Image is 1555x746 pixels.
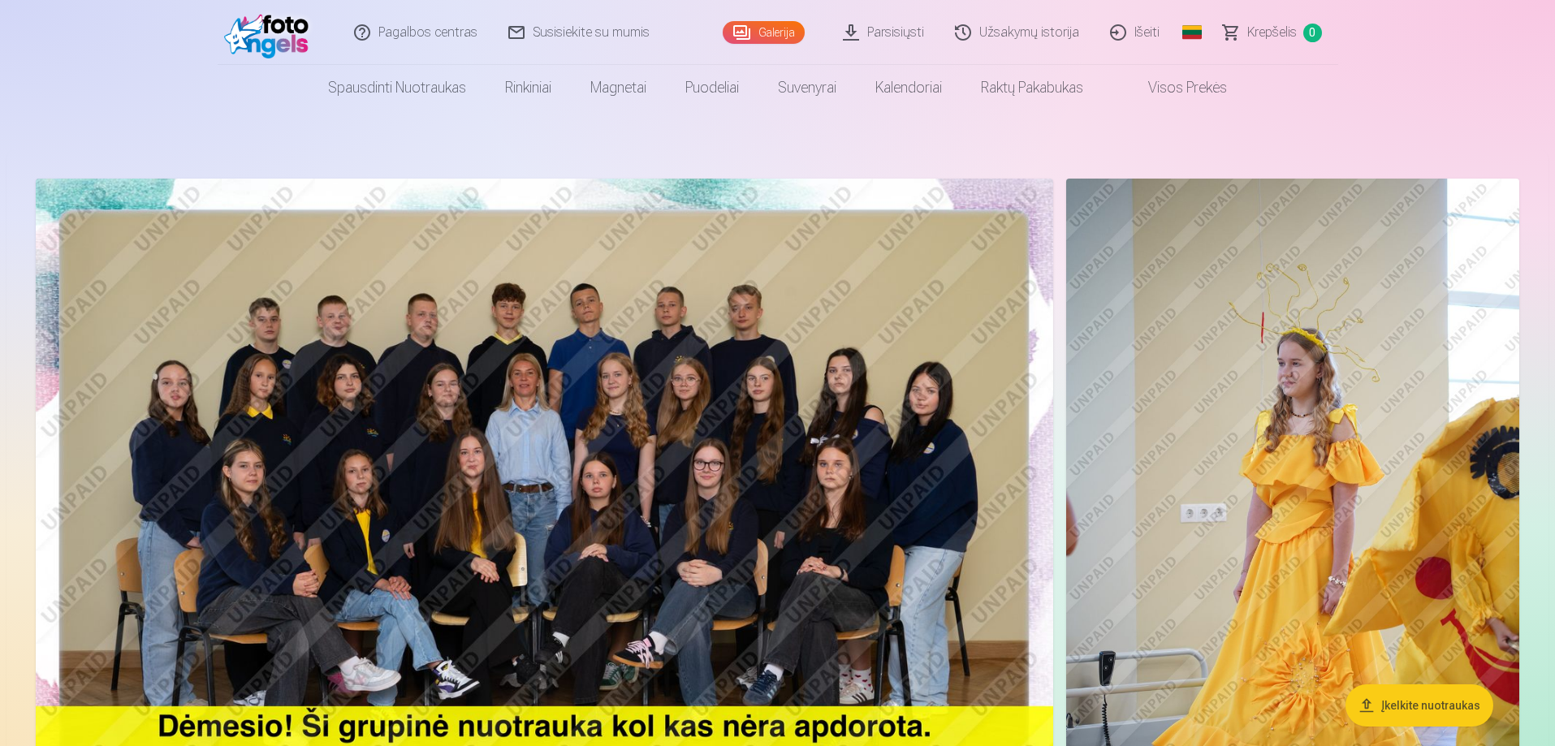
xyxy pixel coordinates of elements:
[723,21,805,44] a: Galerija
[1346,684,1493,727] button: Įkelkite nuotraukas
[1303,24,1322,42] span: 0
[961,65,1103,110] a: Raktų pakabukas
[309,65,486,110] a: Spausdinti nuotraukas
[856,65,961,110] a: Kalendoriai
[571,65,666,110] a: Magnetai
[224,6,317,58] img: /fa2
[1103,65,1246,110] a: Visos prekės
[486,65,571,110] a: Rinkiniai
[666,65,758,110] a: Puodeliai
[1247,23,1297,42] span: Krepšelis
[758,65,856,110] a: Suvenyrai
